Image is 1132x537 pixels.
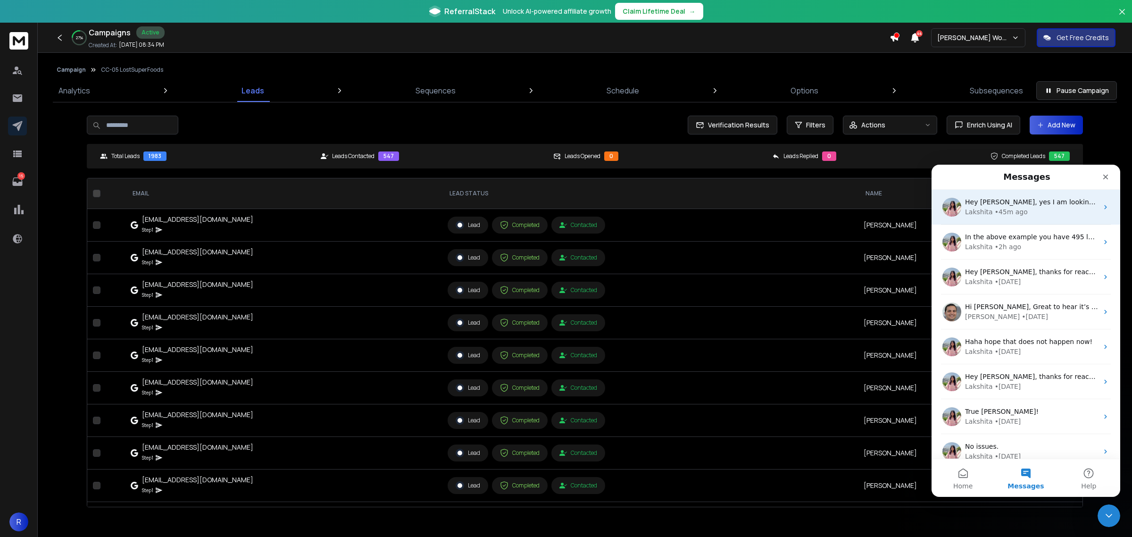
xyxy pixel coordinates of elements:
div: Contacted [559,384,597,392]
div: Lead [456,286,480,294]
p: Step 1 [142,420,153,430]
div: Lakshita [33,182,61,192]
div: [EMAIL_ADDRESS][DOMAIN_NAME] [142,312,253,322]
p: [PERSON_NAME] Workspace [937,33,1012,42]
button: Verification Results [688,116,777,134]
p: Step 1 [142,258,153,267]
button: Help [126,294,189,332]
td: [PERSON_NAME] [858,502,1011,535]
div: Contacted [559,286,597,294]
p: Analytics [58,85,90,96]
div: [EMAIL_ADDRESS][DOMAIN_NAME] [142,475,253,485]
p: Step 1 [142,290,153,300]
iframe: Intercom live chat [932,165,1120,497]
div: • 45m ago [63,42,96,52]
span: Hey [PERSON_NAME], thanks for reaching out. Let me check your campaign to understand the issue he... [33,103,770,111]
p: Step 1 [142,323,153,332]
div: Lead [456,351,480,360]
div: Contacted [559,319,597,327]
p: Subsequences [970,85,1023,96]
button: Campaign [57,66,86,74]
div: Completed [500,416,540,425]
span: Hey [PERSON_NAME], thanks for reaching out. You can choose to view other workspaces from the mobi... [33,208,608,216]
td: [PERSON_NAME] [858,404,1011,437]
div: 547 [378,151,399,161]
td: [PERSON_NAME] [858,470,1011,502]
span: Haha hope that does not happen now! [33,173,161,181]
div: [PERSON_NAME] [33,147,88,157]
span: Messages [76,318,112,325]
iframe: Intercom live chat [1098,504,1120,527]
img: Profile image for Lakshita [11,68,30,87]
td: [PERSON_NAME] [858,339,1011,372]
img: Profile image for Lakshita [11,243,30,261]
img: Profile image for Raj [11,138,30,157]
p: Leads Replied [783,152,818,160]
div: Contacted [559,254,597,261]
p: Step 1 [142,453,153,462]
a: Schedule [601,79,645,102]
span: Hi [PERSON_NAME], Great to hear it’s working now! Let me know if anything else comes up. [33,138,338,146]
th: NAME [858,178,1011,209]
button: Get Free Credits [1037,28,1115,47]
a: Leads [236,79,270,102]
div: Lakshita [33,217,61,227]
div: Completed [500,286,540,294]
div: [EMAIL_ADDRESS][DOMAIN_NAME] [142,443,253,452]
a: Sequences [410,79,461,102]
span: Home [22,318,41,325]
div: Lakshita [33,112,61,122]
div: Lakshita [33,252,61,262]
div: Contacted [559,221,597,229]
div: Lead [456,253,480,262]
div: [EMAIL_ADDRESS][DOMAIN_NAME] [142,378,253,387]
p: 27 % [76,35,83,41]
div: Lead [456,481,480,490]
div: Completed [500,481,540,490]
p: Step 1 [142,486,153,495]
p: Step 1 [142,388,153,397]
a: Subsequences [964,79,1029,102]
div: • [DATE] [63,112,90,122]
span: 44 [916,30,923,37]
div: [EMAIL_ADDRESS][DOMAIN_NAME] [142,247,253,257]
span: True [PERSON_NAME]! [33,243,107,251]
p: 15 [17,172,25,180]
div: Lakshita [33,77,61,87]
p: Actions [861,120,885,130]
div: 0 [604,151,618,161]
p: Total Leads [111,152,140,160]
th: EMAIL [125,178,442,209]
div: Completed [500,449,540,457]
span: ReferralStack [444,6,495,17]
div: Completed [500,319,540,327]
button: Close banner [1116,6,1128,28]
div: • [DATE] [90,147,117,157]
p: Leads Opened [565,152,600,160]
button: Messages [63,294,125,332]
div: Lead [456,416,480,425]
div: [EMAIL_ADDRESS][DOMAIN_NAME] [142,345,253,354]
div: Lead [456,319,480,327]
div: 547 [1049,151,1070,161]
div: Completed [500,384,540,392]
td: [PERSON_NAME] [858,307,1011,339]
span: Enrich Using AI [963,120,1012,130]
div: • [DATE] [63,217,90,227]
img: Profile image for Lakshita [11,277,30,296]
p: Unlock AI-powered affiliate growth [503,7,611,16]
span: → [689,7,696,16]
div: Lead [456,449,480,457]
div: Contacted [559,352,597,359]
p: Options [791,85,818,96]
div: Contacted [559,482,597,489]
div: • [DATE] [63,182,90,192]
div: Lead [456,221,480,229]
button: R [9,512,28,531]
div: [EMAIL_ADDRESS][DOMAIN_NAME] [142,215,253,224]
div: Completed [500,351,540,360]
